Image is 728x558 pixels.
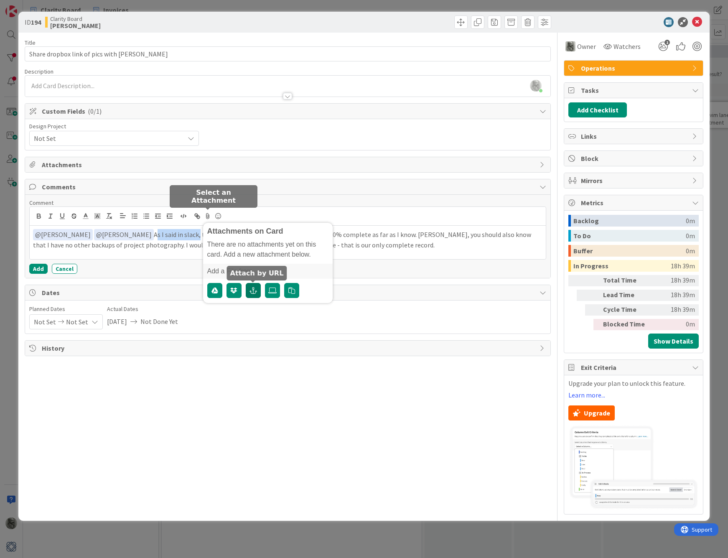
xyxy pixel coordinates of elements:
div: There are no attachments yet on this card. Add a new attachment below. [203,240,333,260]
div: 18h 39m [652,304,695,316]
span: [PERSON_NAME] [96,230,152,239]
span: Description [25,68,53,75]
span: Comments [42,182,536,192]
span: History [42,343,536,353]
span: Mirrors [581,176,688,186]
img: PA [565,41,575,51]
button: Upgrade [568,405,615,420]
span: [PERSON_NAME] [35,230,91,239]
div: 18h 39m [652,290,695,301]
span: ID [25,17,41,27]
button: Add [29,264,48,274]
span: Not Set [34,132,180,144]
div: Attachments on Card [207,227,328,235]
div: Lead Time [603,290,649,301]
div: 0m [652,319,695,330]
div: Design Project [29,123,199,129]
div: Buffer [573,245,686,257]
h5: Select an Attachment [173,189,254,204]
span: Owner [577,41,596,51]
b: 194 [31,18,41,26]
span: Exit Criteria [581,362,688,372]
span: Tasks [581,85,688,95]
span: Not Done Yet [140,314,178,329]
div: To Do [573,230,686,242]
span: Dates [42,288,536,298]
div: Total Time [603,275,649,286]
span: ( 0/1 ) [88,107,102,115]
span: @ [35,230,41,239]
img: exit-criteria.png [568,425,699,510]
div: Upgrade your plan to unlock this feature. [568,380,699,420]
div: 18h 39m [652,275,695,286]
div: Blocked Time [603,319,649,330]
span: 1 [664,40,670,45]
span: Not Set [34,315,56,329]
span: @ [96,230,102,239]
button: Add Checklist [568,102,627,117]
span: Not Set [66,315,88,329]
b: [PERSON_NAME] [50,22,101,29]
div: 0m [686,245,695,257]
span: Links [581,131,688,141]
button: Cancel [52,264,77,274]
span: Custom Fields [42,106,536,116]
div: 0m [686,215,695,227]
div: 18h 39m [671,260,695,272]
label: Title [25,39,36,46]
span: Block [581,153,688,163]
img: z2ljhaFx2XcmKtHH0XDNUfyWuC31CjDO.png [530,80,542,92]
div: Backlog [573,215,686,227]
span: Planned Dates [29,305,103,313]
span: Attachments [42,160,536,170]
span: Watchers [613,41,641,51]
h5: Attach by URL [230,269,284,277]
span: Operations [581,63,688,73]
div: Add a File from... [203,264,333,279]
span: Support [18,1,38,11]
span: [DATE] [107,314,127,329]
span: Actual Dates [107,305,178,313]
span: Metrics [581,198,688,208]
span: Comment [29,199,53,206]
button: Show Details [648,334,699,349]
span: Clarity Board [50,15,101,22]
a: Learn more... [568,391,605,399]
div: Cycle Time [603,304,649,316]
div: In Progress [573,260,671,272]
div: 0m [686,230,695,242]
input: type card name here... [25,46,551,61]
p: As I said in slack, the collection that [PERSON_NAME] has is 100% complete as far as I know. [PER... [33,229,543,250]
